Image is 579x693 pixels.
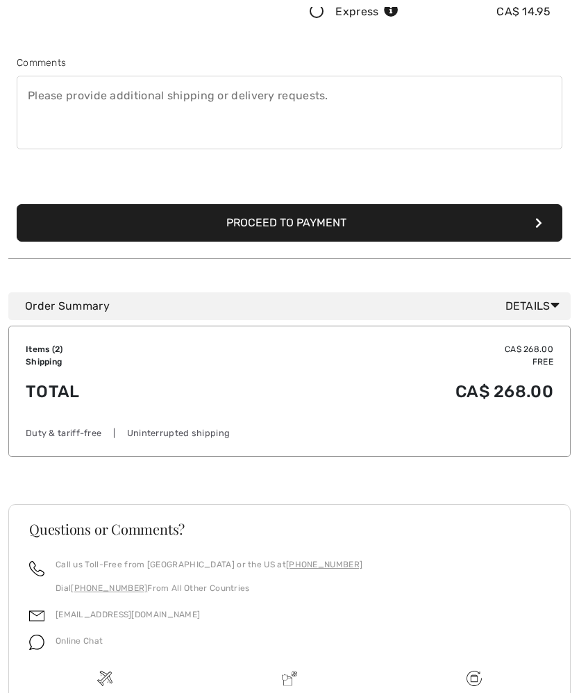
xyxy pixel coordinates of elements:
td: Items ( ) [26,343,213,356]
span: 2 [55,344,60,354]
img: Delivery is a breeze since we pay the duties! [282,671,297,686]
a: [PHONE_NUMBER] [71,583,147,593]
td: CA$ 268.00 [213,368,553,415]
td: Total [26,368,213,415]
td: Free [213,356,553,368]
td: CA$ 268.00 [213,343,553,356]
img: call [29,561,44,576]
span: Online Chat [56,636,103,646]
img: chat [29,635,44,650]
a: [PHONE_NUMBER] [286,560,362,569]
a: [EMAIL_ADDRESS][DOMAIN_NAME] [56,610,200,619]
div: Express [335,3,398,20]
img: email [29,608,44,624]
div: Comments [17,56,562,70]
div: Duty & tariff-free | Uninterrupted shipping [26,426,553,440]
span: Details [505,298,565,315]
img: Free shipping on orders over $99 [467,671,482,686]
h3: Questions or Comments? [29,522,550,536]
p: Call us Toll-Free from [GEOGRAPHIC_DATA] or the US at [56,558,362,571]
p: Dial From All Other Countries [56,582,362,594]
td: Shipping [26,356,213,368]
img: Free shipping on orders over $99 [97,671,112,686]
div: CA$ 14.95 [496,3,551,20]
div: Order Summary [25,298,565,315]
button: Proceed to Payment [17,204,562,242]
